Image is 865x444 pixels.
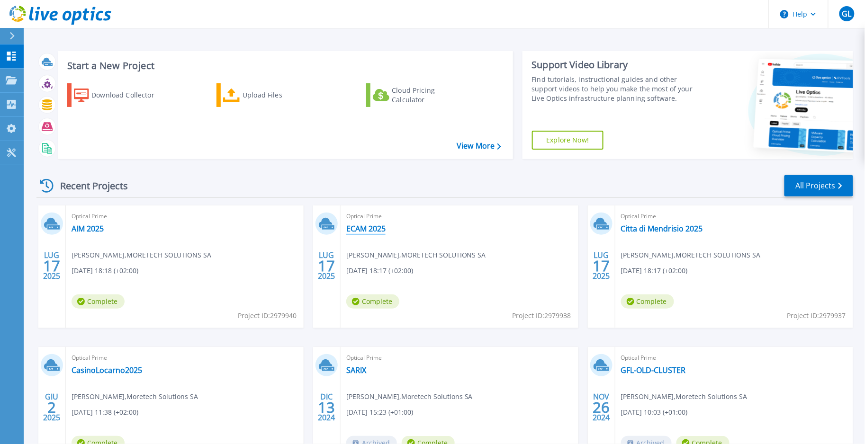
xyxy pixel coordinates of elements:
span: [DATE] 18:17 (+02:00) [621,266,688,276]
a: Upload Files [216,83,322,107]
span: Optical Prime [72,211,298,222]
a: Download Collector [67,83,173,107]
div: GIU 2025 [43,390,61,425]
span: [PERSON_NAME] , Moretech Solutions SA [72,391,198,402]
span: Optical Prime [346,353,573,363]
span: [PERSON_NAME] , MORETECH SOLUTIONS SA [621,250,761,260]
a: SARIX [346,365,366,375]
span: 13 [318,403,335,411]
span: [PERSON_NAME] , MORETECH SOLUTIONS SA [72,250,211,260]
a: ECAM 2025 [346,224,386,233]
span: 2 [47,403,56,411]
span: Complete [621,294,674,309]
span: Project ID: 2979940 [238,311,297,321]
a: GFL-OLD-CLUSTER [621,365,686,375]
a: AIM 2025 [72,224,104,233]
a: CasinoLocarno2025 [72,365,142,375]
span: Complete [346,294,399,309]
div: Cloud Pricing Calculator [392,86,468,105]
div: Download Collector [91,86,167,105]
div: LUG 2025 [317,249,335,283]
span: 17 [593,262,610,270]
span: Complete [72,294,125,309]
span: [DATE] 15:23 (+01:00) [346,407,413,417]
div: Find tutorials, instructional guides and other support videos to help you make the most of your L... [532,75,700,103]
h3: Start a New Project [67,61,501,71]
div: LUG 2025 [592,249,610,283]
div: LUG 2025 [43,249,61,283]
a: Citta di Mendrisio 2025 [621,224,703,233]
span: GL [842,10,851,18]
a: Cloud Pricing Calculator [366,83,472,107]
div: NOV 2024 [592,390,610,425]
span: [PERSON_NAME] , Moretech Solutions SA [621,391,748,402]
span: Optical Prime [621,211,847,222]
a: Explore Now! [532,131,604,150]
span: 26 [593,403,610,411]
span: 17 [43,262,60,270]
div: Recent Projects [36,174,141,197]
span: Optical Prime [346,211,573,222]
span: [DATE] 18:18 (+02:00) [72,266,138,276]
a: All Projects [784,175,853,196]
span: [DATE] 18:17 (+02:00) [346,266,413,276]
span: Optical Prime [621,353,847,363]
span: [PERSON_NAME] , Moretech Solutions SA [346,391,473,402]
span: 17 [318,262,335,270]
span: [DATE] 11:38 (+02:00) [72,407,138,417]
span: Optical Prime [72,353,298,363]
div: Upload Files [243,86,318,105]
span: Project ID: 2979938 [513,311,571,321]
span: [DATE] 10:03 (+01:00) [621,407,688,417]
div: DIC 2024 [317,390,335,425]
span: Project ID: 2979937 [787,311,846,321]
span: [PERSON_NAME] , MORETECH SOLUTIONS SA [346,250,486,260]
a: View More [457,142,501,151]
div: Support Video Library [532,59,700,71]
